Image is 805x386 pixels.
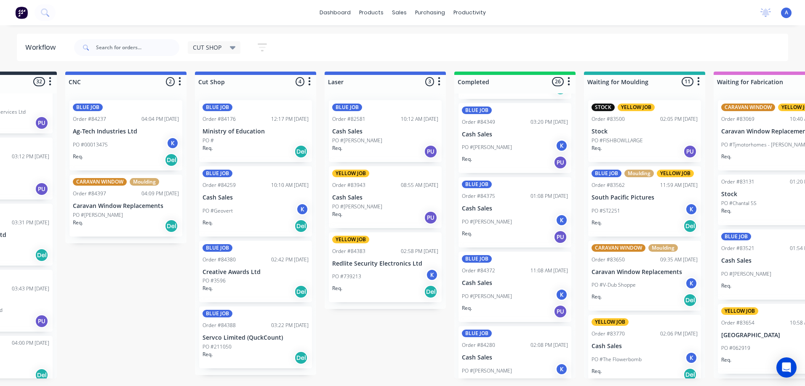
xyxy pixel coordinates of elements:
div: PU [424,211,437,224]
div: K [685,203,698,216]
div: Order #84375 [462,192,495,200]
p: PO #[PERSON_NAME] [332,203,382,210]
div: BLUE JOBOrder #8425910:10 AM [DATE]Cash SalesPO #GeovertKReq.Del [199,166,312,237]
div: 08:55 AM [DATE] [401,181,438,189]
p: Req. [332,285,342,292]
div: Order #84280 [462,341,495,349]
p: Req. [721,207,731,215]
div: BLUE JOBOrder #8417612:17 PM [DATE]Ministry of EducationPO #Req.Del [199,100,312,162]
div: PU [35,116,48,130]
div: Order #84176 [203,115,236,123]
div: productivity [449,6,490,19]
p: Req. [462,155,472,163]
p: Req. [721,356,731,364]
p: PO #[PERSON_NAME] [462,293,512,300]
p: Req. [462,230,472,237]
div: 04:00 PM [DATE] [12,339,49,347]
div: Order #83654 [721,319,754,327]
div: STOCKYELLOW JOBOrder #8350002:05 PM [DATE]StockPO #FISHBOWLLARGEReq.PU [588,100,701,162]
div: Order #82581 [332,115,365,123]
div: BLUE JOBOrder #8258110:12 AM [DATE]Cash SalesPO #[PERSON_NAME]Req.PU [329,100,442,162]
p: Servco Limited (QuckCount) [203,334,309,341]
div: BLUE JOBOrder #8438803:22 PM [DATE]Servco Limited (QuckCount)PO #211050Req.Del [199,306,312,368]
p: Req. [592,293,602,301]
div: YELLOW JOB [332,170,369,177]
div: Del [424,285,437,298]
p: PO #Chantal 5S [721,200,757,207]
div: BLUE JOBOrder #8423704:04 PM [DATE]Ag-Tech Industries LtdPO #00013475KReq.Del [69,100,182,170]
div: Del [294,219,308,233]
span: CUT SHOP [193,43,221,52]
p: Cash Sales [592,343,698,350]
p: Req. [203,285,213,292]
div: PU [424,145,437,158]
div: PU [554,156,567,169]
div: 04:04 PM [DATE] [141,115,179,123]
p: PO #FISHBOWLLARGE [592,137,643,144]
div: Open Intercom Messenger [776,357,797,378]
div: BLUE JOB [462,255,492,263]
div: BLUE JOB [203,104,232,111]
div: Order #84380 [203,256,236,264]
div: 01:08 PM [DATE] [530,192,568,200]
div: 10:12 AM [DATE] [401,115,438,123]
div: K [166,137,179,149]
div: BLUE JOB [203,310,232,317]
p: Req. [721,153,731,160]
div: BLUE JOB [332,104,362,111]
p: Cash Sales [462,205,568,212]
div: Order #84349 [462,118,495,126]
p: Cash Sales [462,131,568,138]
div: K [426,269,438,281]
div: Order #83500 [592,115,625,123]
div: Order #83069 [721,115,754,123]
div: Order #83650 [592,256,625,264]
p: Req. [592,144,602,152]
p: Cash Sales [332,194,438,201]
p: Cash Sales [462,280,568,287]
div: K [685,351,698,364]
div: Del [294,351,308,365]
p: PO #739213 [332,273,361,280]
div: sales [388,6,411,19]
div: 10:10 AM [DATE] [271,181,309,189]
div: BLUE JOB [73,104,103,111]
div: K [555,139,568,152]
div: BLUE JOB [203,170,232,177]
div: PU [35,182,48,196]
div: Workflow [25,43,60,53]
div: Order #83943 [332,181,365,189]
p: Creative Awards Ltd [203,269,309,276]
div: 04:09 PM [DATE] [141,190,179,197]
div: Order #84237 [73,115,106,123]
div: BLUE JOB [462,330,492,337]
div: YELLOW JOB [332,236,369,243]
div: Del [294,145,308,158]
div: Del [35,368,48,382]
p: PO #211050 [203,343,232,351]
p: PO #ST2251 [592,207,620,215]
div: Order #83562 [592,181,625,189]
div: PU [683,145,697,158]
p: PO #[PERSON_NAME] [332,137,382,144]
p: PO #[PERSON_NAME] [462,218,512,226]
p: Req. [203,144,213,152]
p: Caravan Window Replacements [73,202,179,210]
div: BLUE JOB [592,170,621,177]
div: Moulding [648,244,678,252]
div: Del [683,293,697,307]
div: 03:22 PM [DATE] [271,322,309,329]
p: PO #[PERSON_NAME] [721,270,771,278]
div: K [555,214,568,226]
div: BLUE JOBOrder #8438002:42 PM [DATE]Creative Awards LtdPO #3596Req.Del [199,241,312,303]
div: purchasing [411,6,449,19]
img: Factory [15,6,28,19]
div: BLUE JOBOrder #8434903:20 PM [DATE]Cash SalesPO #[PERSON_NAME]KReq.PU [458,103,571,173]
p: Req. [462,304,472,312]
div: 03:43 PM [DATE] [12,285,49,293]
div: 02:05 PM [DATE] [660,115,698,123]
div: YELLOW JOB [721,307,758,315]
p: Req. [203,219,213,226]
p: PO #[PERSON_NAME] [73,211,123,219]
div: CARAVAN WINDOWMouldingOrder #8439704:09 PM [DATE]Caravan Window ReplacementsPO #[PERSON_NAME]Req.Del [69,175,182,237]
